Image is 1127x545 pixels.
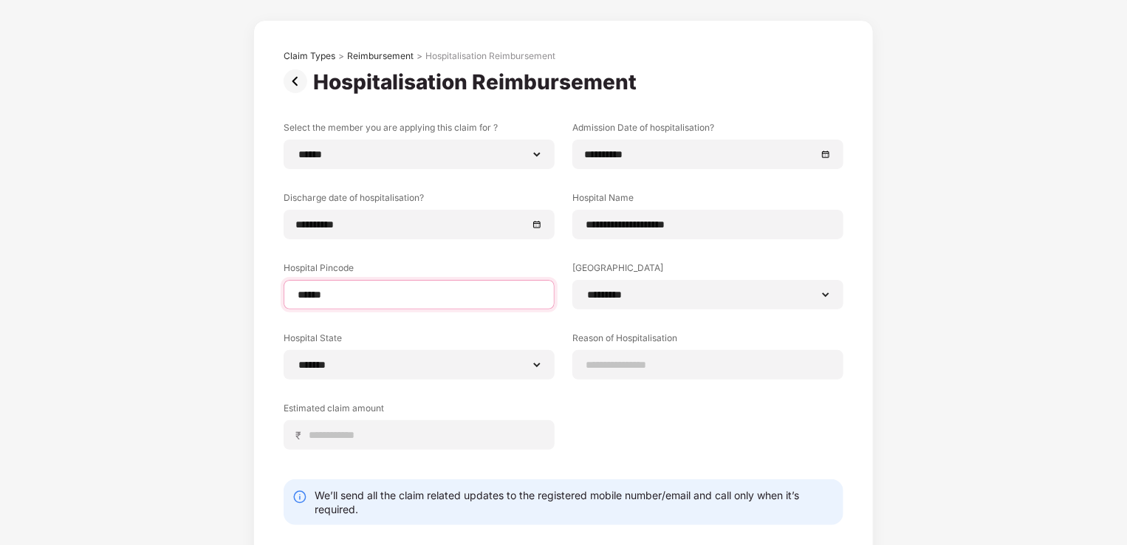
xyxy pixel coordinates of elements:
label: Select the member you are applying this claim for ? [284,121,555,140]
div: Hospitalisation Reimbursement [313,69,643,95]
label: Reason of Hospitalisation [572,332,843,350]
label: [GEOGRAPHIC_DATA] [572,261,843,280]
label: Estimated claim amount [284,402,555,420]
div: Hospitalisation Reimbursement [425,50,555,62]
div: Reimbursement [347,50,414,62]
label: Hospital Name [572,191,843,210]
label: Admission Date of hospitalisation? [572,121,843,140]
div: We’ll send all the claim related updates to the registered mobile number/email and call only when... [315,488,835,516]
div: Claim Types [284,50,335,62]
label: Discharge date of hospitalisation? [284,191,555,210]
label: Hospital Pincode [284,261,555,280]
img: svg+xml;base64,PHN2ZyBpZD0iUHJldi0zMngzMiIgeG1sbnM9Imh0dHA6Ly93d3cudzMub3JnLzIwMDAvc3ZnIiB3aWR0aD... [284,69,313,93]
img: svg+xml;base64,PHN2ZyBpZD0iSW5mby0yMHgyMCIgeG1sbnM9Imh0dHA6Ly93d3cudzMub3JnLzIwMDAvc3ZnIiB3aWR0aD... [292,490,307,504]
div: > [417,50,422,62]
div: > [338,50,344,62]
span: ₹ [295,428,307,442]
label: Hospital State [284,332,555,350]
